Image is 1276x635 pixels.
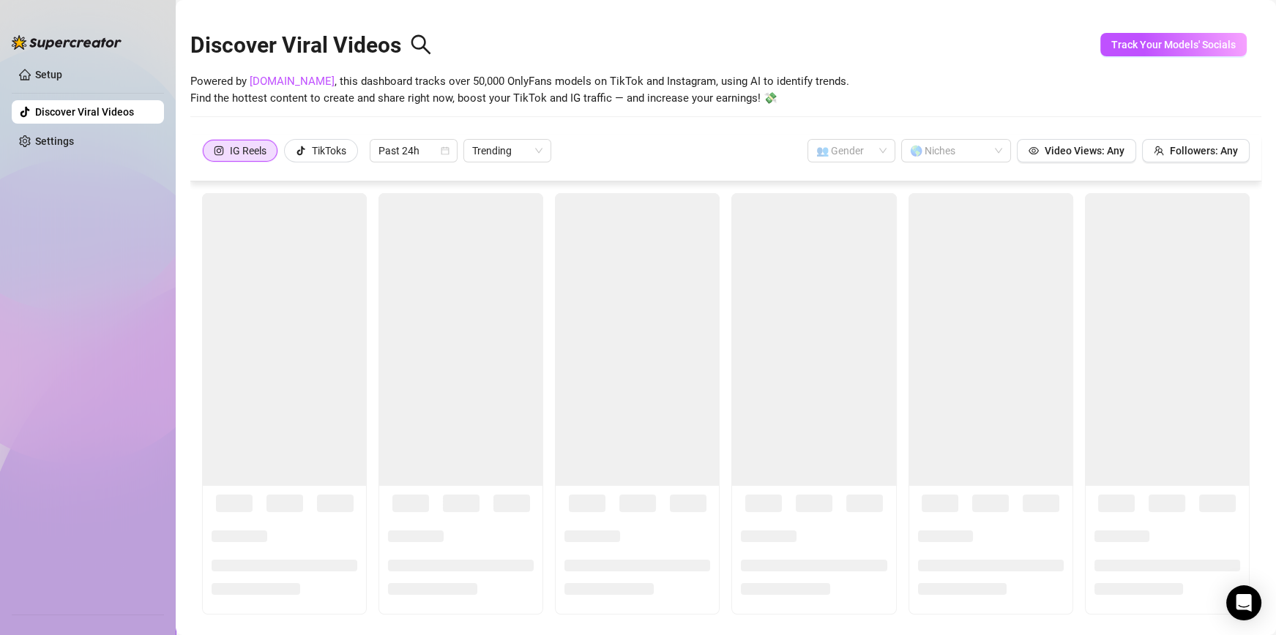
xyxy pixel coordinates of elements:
span: search [410,34,432,56]
span: Followers: Any [1170,145,1238,157]
span: eye [1029,146,1039,156]
span: Video Views: Any [1045,145,1124,157]
button: Track Your Models' Socials [1100,33,1247,56]
span: Powered by , this dashboard tracks over 50,000 OnlyFans models on TikTok and Instagram, using AI ... [190,73,849,108]
span: team [1154,146,1164,156]
span: Trending [472,140,542,162]
a: Setup [35,69,62,80]
div: Open Intercom Messenger [1226,585,1261,620]
div: TikToks [312,140,346,162]
span: instagram [214,146,224,156]
span: Past 24h [378,140,449,162]
img: logo-BBDzfeDw.svg [12,35,122,50]
h2: Discover Viral Videos [190,31,432,59]
div: IG Reels [230,140,266,162]
button: Video Views: Any [1017,139,1136,162]
span: Track Your Models' Socials [1111,39,1236,50]
span: calendar [441,146,449,155]
a: Discover Viral Videos [35,106,134,118]
span: tik-tok [296,146,306,156]
a: [DOMAIN_NAME] [250,75,335,88]
button: Followers: Any [1142,139,1250,162]
a: Settings [35,135,74,147]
